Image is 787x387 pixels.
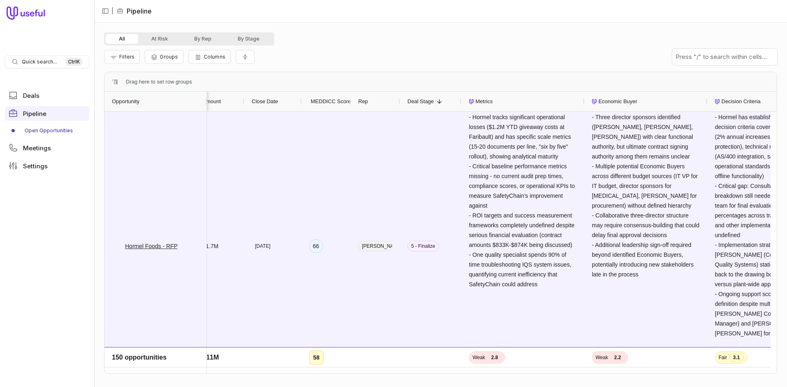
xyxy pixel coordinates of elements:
span: | [111,6,114,16]
span: Economic Buyer [598,97,637,106]
a: Deals [5,88,89,103]
span: Deals [23,93,39,99]
div: 66 [313,241,319,251]
button: Columns [189,50,231,64]
button: By Stage [225,34,273,44]
span: [PERSON_NAME] [358,241,393,251]
span: Meetings [23,145,51,151]
span: - Hormel tracks significant operational losses ($1.2M YTD giveaway costs at Faribault) and has sp... [469,114,576,287]
kbd: Ctrl K [66,58,82,66]
span: - Three director sponsors identified ([PERSON_NAME], [PERSON_NAME], [PERSON_NAME]) with clear fun... [592,114,701,278]
span: Deal Stage [407,97,434,106]
span: Filters [119,54,134,60]
time: [DATE] [255,243,271,249]
span: Amount [202,97,221,106]
button: Filter Pipeline [104,50,140,64]
li: Pipeline [117,6,152,16]
span: Drag here to set row groups [126,77,192,87]
button: Collapse all rows [236,50,255,64]
span: Groups [160,54,178,60]
button: Group Pipeline [145,50,183,64]
span: MEDDICC Score [311,97,351,106]
div: Row Groups [126,77,192,87]
span: Opportunity [112,97,139,106]
a: Open Opportunities [5,124,89,137]
span: Columns [204,54,225,60]
span: Quick search... [22,59,57,65]
div: Metrics [469,92,577,111]
button: At Risk [138,34,181,44]
span: 5 - Finalize [407,241,439,251]
span: Decision Criteria [721,97,760,106]
button: All [106,34,138,44]
a: Hormel Foods - RFP [125,241,177,251]
span: $1.7M [202,241,218,251]
a: Settings [5,158,89,173]
button: By Rep [181,34,225,44]
a: Pipeline [5,106,89,121]
span: Rep [358,97,368,106]
div: MEDDICC Score [309,92,343,111]
span: Metrics [475,97,493,106]
div: Economic Buyer [592,92,700,111]
div: Pipeline submenu [5,124,89,137]
button: Collapse sidebar [99,5,111,17]
span: Pipeline [23,111,46,117]
span: Close Date [252,97,278,106]
input: Press "/" to search within cells... [672,49,777,65]
a: Meetings [5,140,89,155]
span: Settings [23,163,48,169]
